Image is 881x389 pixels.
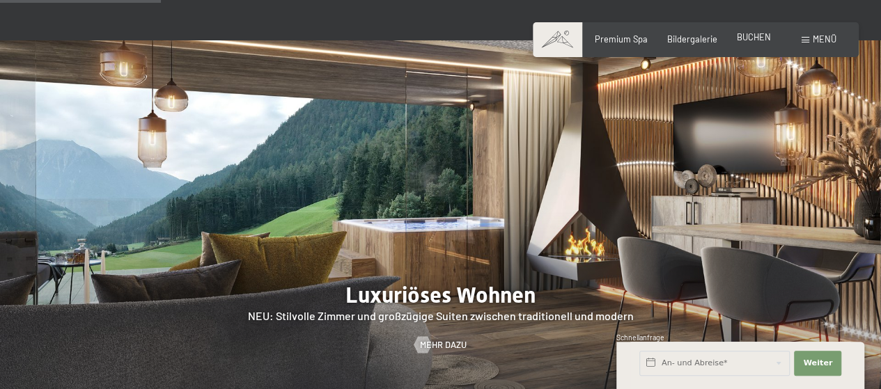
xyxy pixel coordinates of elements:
[803,358,832,369] span: Weiter
[420,338,467,351] span: Mehr dazu
[813,33,836,45] span: Menü
[794,351,841,376] button: Weiter
[595,33,648,45] a: Premium Spa
[616,333,664,342] span: Schnellanfrage
[737,31,771,42] a: BUCHEN
[667,33,717,45] a: Bildergalerie
[414,338,467,351] a: Mehr dazu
